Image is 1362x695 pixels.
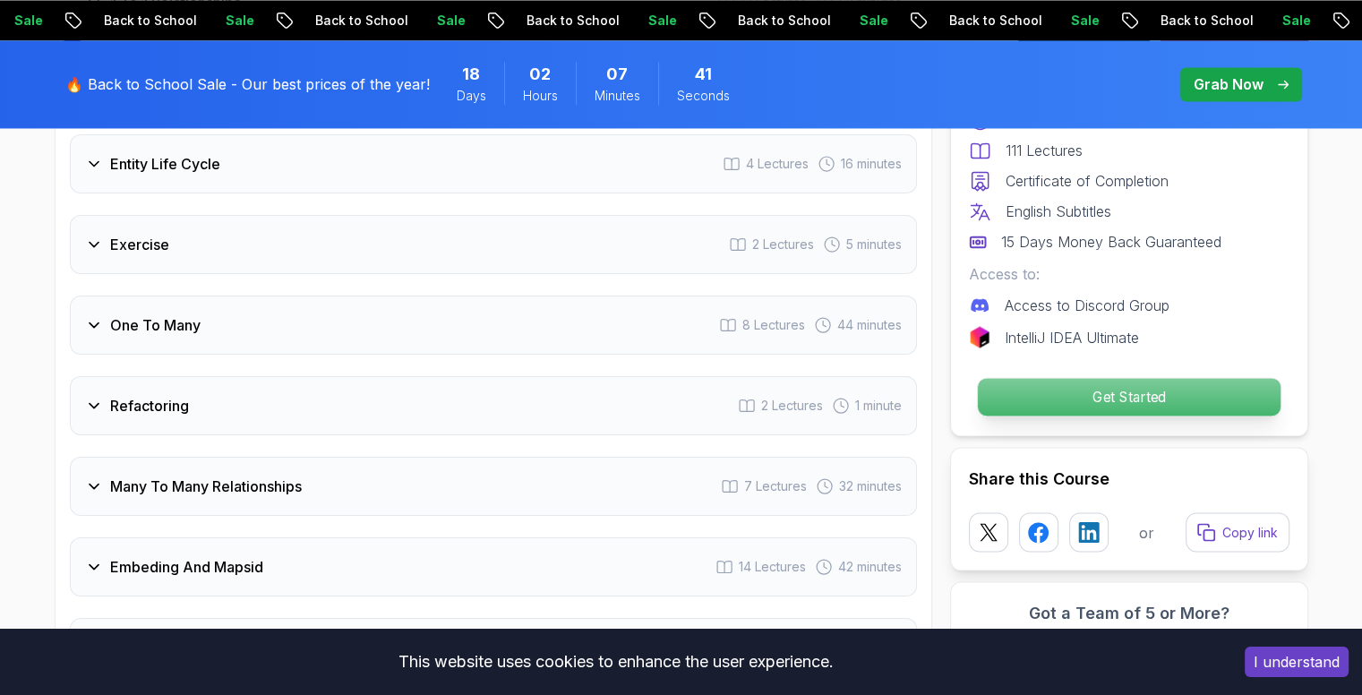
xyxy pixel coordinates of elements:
[1005,326,1139,347] p: IntelliJ IDEA Ultimate
[512,12,634,30] p: Back to School
[595,87,640,105] span: Minutes
[70,134,917,193] button: Entity Life Cycle4 Lectures 16 minutes
[977,378,1280,416] p: Get Started
[70,376,917,435] button: Refactoring2 Lectures 1 minute
[846,236,902,253] span: 5 minutes
[838,558,902,576] span: 42 minutes
[13,642,1218,682] div: This website uses cookies to enhance the user experience.
[845,12,903,30] p: Sale
[211,12,269,30] p: Sale
[1245,647,1349,677] button: Accept cookies
[110,556,263,578] h3: Embeding And Mapsid
[301,12,423,30] p: Back to School
[855,397,902,415] span: 1 minute
[529,62,551,87] span: 2 Hours
[935,12,1057,30] p: Back to School
[423,12,480,30] p: Sale
[837,316,902,334] span: 44 minutes
[1146,12,1268,30] p: Back to School
[1268,12,1325,30] p: Sale
[70,296,917,355] button: One To Many8 Lectures 44 minutes
[110,234,169,255] h3: Exercise
[976,377,1281,416] button: Get Started
[457,87,486,105] span: Days
[752,236,814,253] span: 2 Lectures
[1222,523,1278,541] p: Copy link
[1006,201,1111,222] p: English Subtitles
[1186,512,1289,552] button: Copy link
[70,537,917,596] button: Embeding And Mapsid14 Lectures 42 minutes
[739,558,806,576] span: 14 Lectures
[746,155,809,173] span: 4 Lectures
[1057,12,1114,30] p: Sale
[1194,73,1263,95] p: Grab Now
[90,12,211,30] p: Back to School
[744,477,807,495] span: 7 Lectures
[70,618,917,677] button: Soft Delete4 Lectures 10 minutes
[462,62,480,87] span: 18 Days
[839,477,902,495] span: 32 minutes
[969,600,1289,625] h3: Got a Team of 5 or More?
[606,62,628,87] span: 7 Minutes
[523,87,558,105] span: Hours
[969,466,1289,491] h2: Share this Course
[742,316,805,334] span: 8 Lectures
[634,12,691,30] p: Sale
[724,12,845,30] p: Back to School
[841,155,902,173] span: 16 minutes
[110,314,201,336] h3: One To Many
[65,73,430,95] p: 🔥 Back to School Sale - Our best prices of the year!
[1006,140,1083,161] p: 111 Lectures
[70,457,917,516] button: Many To Many Relationships7 Lectures 32 minutes
[1139,521,1154,543] p: or
[110,476,302,497] h3: Many To Many Relationships
[1001,231,1221,253] p: 15 Days Money Back Guaranteed
[969,263,1289,285] p: Access to:
[70,215,917,274] button: Exercise2 Lectures 5 minutes
[110,153,220,175] h3: Entity Life Cycle
[969,326,990,347] img: jetbrains logo
[110,395,189,416] h3: Refactoring
[1006,170,1169,192] p: Certificate of Completion
[695,62,712,87] span: 41 Seconds
[761,397,823,415] span: 2 Lectures
[1005,294,1169,315] p: Access to Discord Group
[677,87,730,105] span: Seconds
